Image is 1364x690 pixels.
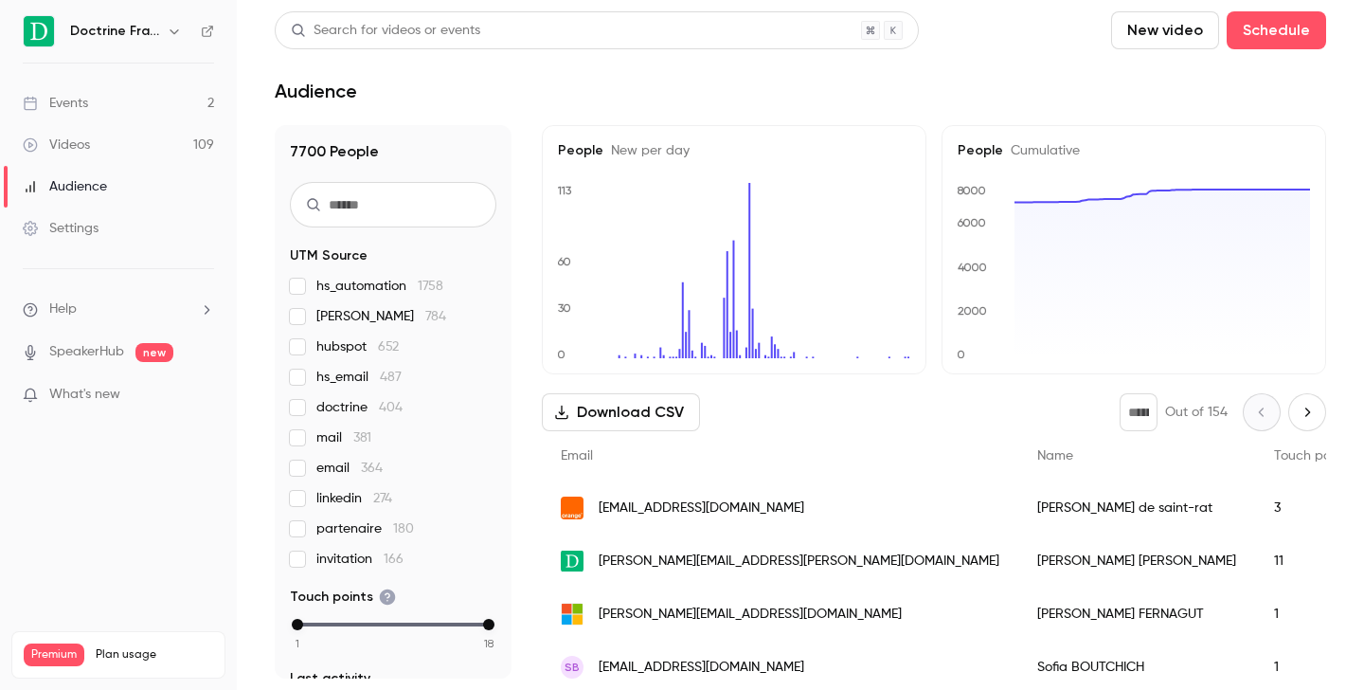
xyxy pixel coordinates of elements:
[23,300,214,319] li: help-dropdown-opener
[557,348,565,361] text: 0
[958,304,987,318] text: 2000
[1227,11,1326,49] button: Schedule
[23,177,107,196] div: Audience
[957,184,986,197] text: 8000
[378,340,399,354] span: 652
[135,343,173,362] span: new
[316,398,403,417] span: doctrine
[316,489,392,508] span: linkedin
[561,551,583,572] img: doctrine.fr
[275,80,357,102] h1: Audience
[558,141,910,160] h5: People
[1018,535,1255,588] div: [PERSON_NAME] [PERSON_NAME]
[557,184,572,197] text: 113
[599,605,902,625] span: [PERSON_NAME][EMAIL_ADDRESS][DOMAIN_NAME]
[291,21,480,41] div: Search for videos or events
[23,136,90,154] div: Videos
[361,462,383,475] span: 364
[603,144,690,157] span: New per day
[425,310,446,323] span: 784
[418,280,443,293] span: 1758
[1037,449,1073,463] span: Name
[316,337,399,356] span: hubspot
[958,141,1310,160] h5: People
[49,385,120,405] span: What's new
[1018,588,1255,641] div: [PERSON_NAME] FERNAGUT
[1003,144,1080,157] span: Cumulative
[296,635,299,652] span: 1
[380,371,402,384] span: 487
[483,619,494,630] div: max
[290,140,496,163] h1: 7700 People
[379,401,403,414] span: 404
[957,348,965,361] text: 0
[561,497,583,519] img: orange.fr
[316,519,414,538] span: partenaire
[23,219,99,238] div: Settings
[316,307,446,326] span: [PERSON_NAME]
[290,588,396,607] span: Touch points
[484,635,494,652] span: 18
[373,492,392,505] span: 274
[384,553,404,566] span: 166
[290,669,370,688] span: Last activity
[292,619,303,630] div: min
[557,255,571,268] text: 60
[49,300,77,319] span: Help
[70,22,159,41] h6: Doctrine France
[561,603,583,626] img: outlook.fr
[24,16,54,46] img: Doctrine France
[1274,449,1352,463] span: Touch points
[1165,403,1228,422] p: Out of 154
[565,659,580,676] span: SB
[1111,11,1219,49] button: New video
[958,261,987,274] text: 4000
[49,342,124,362] a: SpeakerHub
[561,449,593,463] span: Email
[316,550,404,569] span: invitation
[24,644,84,666] span: Premium
[558,301,571,315] text: 30
[957,216,986,229] text: 6000
[316,368,402,387] span: hs_email
[96,647,213,663] span: Plan usage
[23,94,88,113] div: Events
[1288,393,1326,431] button: Next page
[316,459,383,478] span: email
[353,431,371,445] span: 381
[599,658,804,678] span: [EMAIL_ADDRESS][DOMAIN_NAME]
[1018,481,1255,535] div: [PERSON_NAME] de saint-rat
[191,387,214,404] iframe: Noticeable Trigger
[599,552,999,572] span: [PERSON_NAME][EMAIL_ADDRESS][PERSON_NAME][DOMAIN_NAME]
[316,277,443,296] span: hs_automation
[290,246,368,265] span: UTM Source
[316,428,371,447] span: mail
[393,522,414,536] span: 180
[599,499,804,518] span: [EMAIL_ADDRESS][DOMAIN_NAME]
[542,393,700,431] button: Download CSV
